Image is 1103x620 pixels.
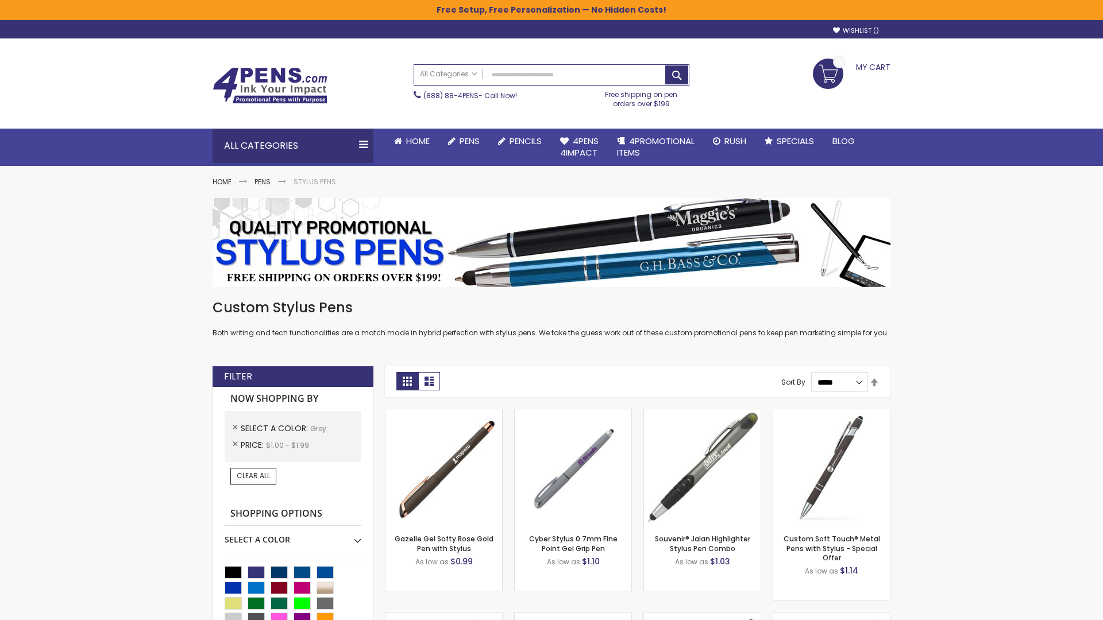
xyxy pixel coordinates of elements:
[224,370,252,383] strong: Filter
[784,534,880,562] a: Custom Soft Touch® Metal Pens with Stylus - Special Offer
[840,565,858,576] span: $1.14
[450,556,473,567] span: $0.99
[547,557,580,567] span: As low as
[310,424,326,433] span: Grey
[241,423,310,434] span: Select A Color
[710,556,730,567] span: $1.03
[254,177,271,187] a: Pens
[773,409,890,526] img: Custom Soft Touch® Metal Pens with Stylus-Grey
[213,198,890,287] img: Stylus Pens
[582,556,600,567] span: $1.10
[675,557,708,567] span: As low as
[213,129,373,163] div: All Categories
[617,135,695,158] span: 4PROMOTIONAL ITEMS
[777,135,814,147] span: Specials
[213,299,890,317] h1: Custom Stylus Pens
[395,534,493,553] a: Gazelle Gel Softy Rose Gold Pen with Stylus
[832,135,855,147] span: Blog
[755,129,823,154] a: Specials
[294,177,336,187] strong: Stylus Pens
[423,91,517,100] span: - Call Now!
[704,129,755,154] a: Rush
[266,440,309,450] span: $1.00 - $1.99
[385,129,439,154] a: Home
[213,177,232,187] a: Home
[230,468,276,484] a: Clear All
[724,135,746,147] span: Rush
[225,502,361,526] strong: Shopping Options
[593,86,690,108] div: Free shipping on pen orders over $199
[515,409,631,418] a: Cyber Stylus 0.7mm Fine Point Gel Grip Pen-Grey
[833,26,879,35] a: Wishlist
[213,67,327,104] img: 4Pens Custom Pens and Promotional Products
[655,534,750,553] a: Souvenir® Jalan Highlighter Stylus Pen Combo
[414,65,483,84] a: All Categories
[551,129,608,166] a: 4Pens4impact
[237,471,270,480] span: Clear All
[608,129,704,166] a: 4PROMOTIONALITEMS
[385,409,502,526] img: Gazelle Gel Softy Rose Gold Pen with Stylus-Grey
[385,409,502,418] a: Gazelle Gel Softy Rose Gold Pen with Stylus-Grey
[423,91,479,100] a: (888) 88-4PENS
[489,129,551,154] a: Pencils
[241,439,266,451] span: Price
[396,372,418,390] strong: Grid
[225,526,361,545] div: Select A Color
[823,129,864,154] a: Blog
[529,534,618,553] a: Cyber Stylus 0.7mm Fine Point Gel Grip Pen
[415,557,449,567] span: As low as
[644,409,761,418] a: Souvenir® Jalan Highlighter Stylus Pen Combo-Grey
[225,387,361,411] strong: Now Shopping by
[560,135,599,158] span: 4Pens 4impact
[213,299,890,338] div: Both writing and tech functionalities are a match made in hybrid perfection with stylus pens. We ...
[781,377,805,387] label: Sort By
[439,129,489,154] a: Pens
[406,135,430,147] span: Home
[510,135,542,147] span: Pencils
[773,409,890,418] a: Custom Soft Touch® Metal Pens with Stylus-Grey
[644,409,761,526] img: Souvenir® Jalan Highlighter Stylus Pen Combo-Grey
[420,69,477,79] span: All Categories
[515,409,631,526] img: Cyber Stylus 0.7mm Fine Point Gel Grip Pen-Grey
[460,135,480,147] span: Pens
[805,566,838,576] span: As low as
